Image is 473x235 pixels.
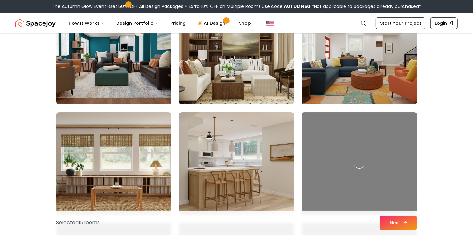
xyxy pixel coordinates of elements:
a: Shop [234,17,256,30]
nav: Global [15,13,458,33]
span: Use code: [262,3,310,10]
img: Room room-47 [179,2,294,104]
button: How It Works [63,17,110,30]
nav: Main [63,17,256,30]
a: Pricing [165,17,191,30]
img: United States [266,19,274,27]
a: Start Your Project [376,17,425,29]
button: Design Portfolio [111,17,164,30]
img: Spacejoy Logo [15,17,56,30]
button: Next [380,216,417,230]
img: Room room-46 [56,2,171,104]
a: Spacejoy [15,17,56,30]
div: The Autumn Glow Event-Get 50% OFF All Design Packages + Extra 10% OFF on Multiple Rooms. [52,3,421,10]
span: *Not applicable to packages already purchased* [310,3,421,10]
img: Room room-49 [56,112,171,215]
img: Room room-50 [179,112,294,215]
p: Selected 15 room s [56,219,100,227]
a: AI Design [192,17,232,30]
b: AUTUMN50 [284,3,310,10]
a: Login [430,17,458,29]
img: Room room-48 [302,2,417,104]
